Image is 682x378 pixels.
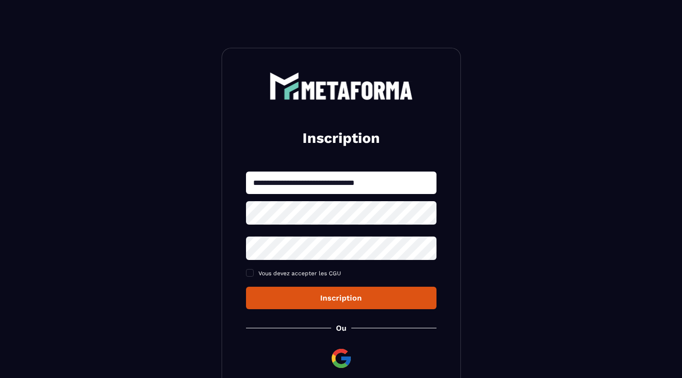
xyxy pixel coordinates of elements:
img: logo [269,72,413,100]
div: Inscription [254,293,429,302]
span: Vous devez accepter les CGU [258,270,341,277]
h2: Inscription [257,129,425,148]
a: logo [246,72,436,100]
button: Inscription [246,287,436,309]
img: google [330,347,353,370]
p: Ou [336,324,347,333]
